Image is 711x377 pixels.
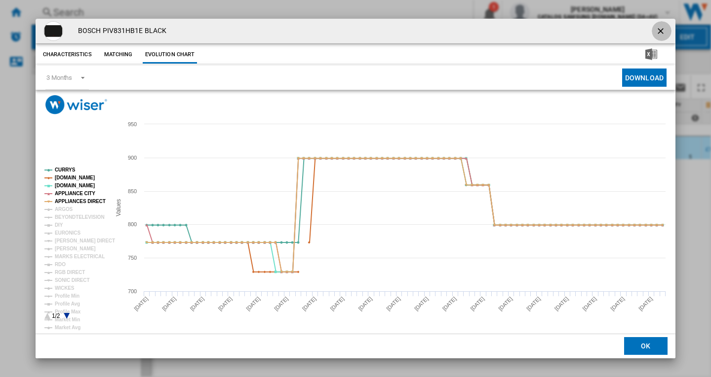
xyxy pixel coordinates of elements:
tspan: WICKES [55,285,75,291]
tspan: 700 [128,288,137,294]
tspan: 950 [128,121,137,127]
img: Bosch-piv831hb1e-1.jpg [43,21,63,41]
tspan: RDO [55,262,66,267]
div: 3 Months [46,74,72,81]
tspan: Profile Max [55,309,81,314]
button: Download in Excel [630,46,673,64]
tspan: DIY [55,222,63,228]
tspan: 750 [128,255,137,261]
tspan: APPLIANCE CITY [55,191,95,196]
tspan: [PERSON_NAME] [55,246,96,251]
tspan: [PERSON_NAME] DIRECT [55,238,115,243]
text: 1/2 [52,312,60,319]
img: logo_wiser_300x94.png [45,95,107,114]
tspan: BEYONDTELEVISION [55,214,105,220]
tspan: 800 [128,221,137,227]
tspan: [DATE] [469,296,485,312]
md-dialog: Product popup [36,19,675,358]
tspan: [DOMAIN_NAME] [55,183,95,188]
tspan: ARGOS [55,206,73,212]
button: getI18NText('BUTTONS.CLOSE_DIALOG') [652,21,671,41]
tspan: [DATE] [497,296,513,312]
tspan: [DOMAIN_NAME] [55,175,95,180]
tspan: [DATE] [582,296,598,312]
tspan: [DATE] [553,296,570,312]
button: Characteristics [40,46,94,64]
tspan: EURONICS [55,230,80,236]
tspan: APPLIANCES DIRECT [55,199,106,204]
button: OK [624,337,668,355]
button: Download [622,69,667,87]
tspan: Market Min [55,317,80,322]
tspan: [DATE] [609,296,626,312]
tspan: RGB DIRECT [55,270,85,275]
tspan: SONIC DIRECT [55,277,89,283]
tspan: Profile Min [55,293,79,299]
button: Matching [97,46,140,64]
tspan: [DATE] [637,296,654,312]
tspan: Values [115,199,122,216]
tspan: Market Max [55,333,81,338]
tspan: Market Avg [55,325,80,330]
tspan: [DATE] [441,296,458,312]
tspan: CURRYS [55,167,76,172]
tspan: [DATE] [161,296,177,312]
tspan: [DATE] [217,296,233,312]
ng-md-icon: getI18NText('BUTTONS.CLOSE_DIALOG') [656,26,668,38]
tspan: [DATE] [385,296,401,312]
h4: BOSCH PIV831HB1E BLACK [73,26,166,36]
tspan: 850 [128,188,137,194]
tspan: [DATE] [245,296,261,312]
tspan: [DATE] [329,296,346,312]
tspan: [DATE] [357,296,373,312]
tspan: [DATE] [273,296,289,312]
img: excel-24x24.png [645,48,657,60]
tspan: [DATE] [301,296,317,312]
tspan: [DATE] [133,296,149,312]
tspan: 900 [128,155,137,161]
tspan: Profile Avg [55,301,80,307]
button: Evolution chart [143,46,197,64]
tspan: [DATE] [525,296,542,312]
tspan: [DATE] [189,296,205,312]
tspan: MARKS ELECTRICAL [55,254,105,259]
tspan: [DATE] [413,296,430,312]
